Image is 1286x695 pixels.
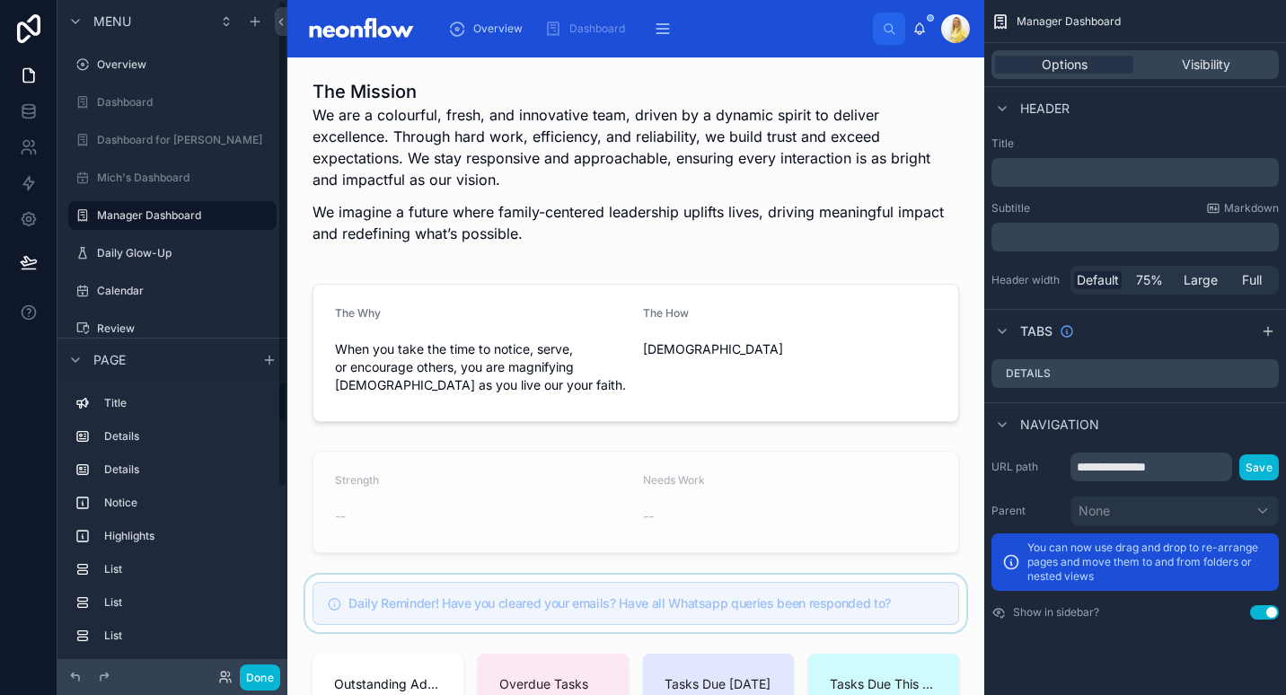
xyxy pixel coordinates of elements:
span: Tabs [1020,322,1053,340]
label: Show in sidebar? [1013,605,1099,620]
a: Daily Glow-Up [68,239,277,268]
span: Manager Dashboard [1017,14,1121,29]
label: Review [97,321,273,336]
p: You can now use drag and drop to re-arrange pages and move them to and from folders or nested views [1027,541,1268,584]
label: Highlights [104,529,269,543]
label: Manager Dashboard [97,208,266,223]
span: Options [1042,56,1088,74]
a: Overview [443,13,535,45]
label: Overview [97,57,273,72]
span: Large [1184,271,1218,289]
label: List [104,629,269,643]
label: Notice [104,496,269,510]
span: Page [93,351,126,369]
span: 75% [1136,271,1163,289]
a: Mich's Dashboard [68,163,277,192]
button: Save [1239,454,1279,480]
label: Parent [991,504,1063,518]
span: Markdown [1224,201,1279,216]
span: Header [1020,100,1070,118]
a: Calendar [68,277,277,305]
a: Overview [68,50,277,79]
button: Done [240,664,280,691]
span: None [1079,502,1110,520]
span: Visibility [1182,56,1230,74]
label: Dashboard [97,95,273,110]
div: scrollable content [991,158,1279,187]
a: Review [68,314,277,343]
label: Details [104,429,269,444]
a: Dashboard [68,88,277,117]
img: App logo [302,14,419,43]
label: Header width [991,273,1063,287]
div: scrollable content [991,223,1279,251]
label: Details [104,462,269,477]
label: URL path [991,460,1063,474]
label: Daily Glow-Up [97,246,273,260]
div: scrollable content [434,9,873,48]
a: Dashboard for [PERSON_NAME] [68,126,277,154]
label: Details [1006,366,1051,381]
label: Title [991,136,1279,151]
button: None [1070,496,1279,526]
a: Manager Dashboard [68,201,277,230]
label: Calendar [97,284,273,298]
label: List [104,595,269,610]
span: Menu [93,13,131,31]
a: Markdown [1206,201,1279,216]
label: List [104,562,269,576]
div: scrollable content [57,381,287,659]
span: Dashboard [569,22,625,36]
a: Dashboard [539,13,638,45]
label: Title [104,396,269,410]
label: Dashboard for [PERSON_NAME] [97,133,273,147]
span: Navigation [1020,416,1099,434]
span: Overview [473,22,523,36]
label: Subtitle [991,201,1030,216]
label: Mich's Dashboard [97,171,273,185]
span: Default [1077,271,1119,289]
span: Full [1242,271,1262,289]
